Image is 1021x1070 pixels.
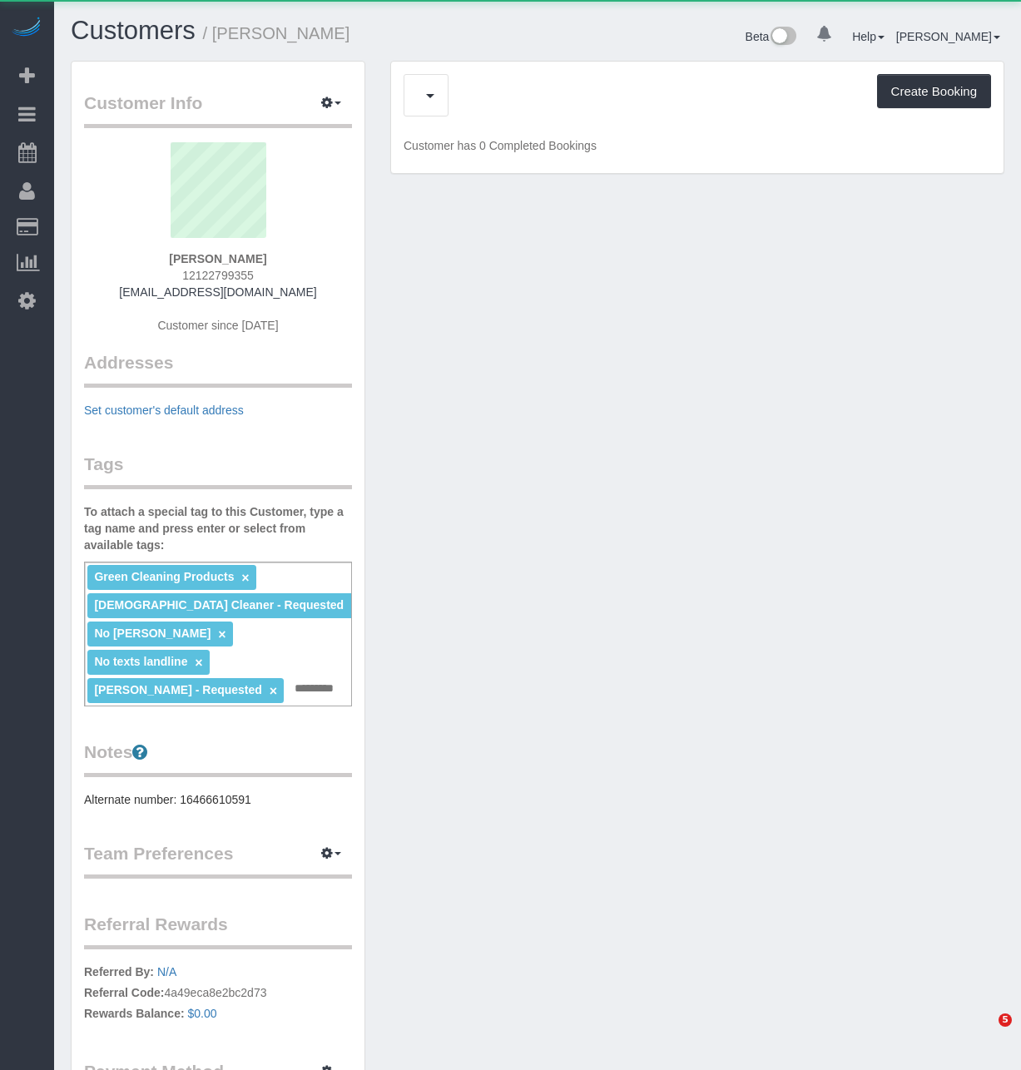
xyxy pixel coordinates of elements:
label: To attach a special tag to this Customer, type a tag name and press enter or select from availabl... [84,503,352,553]
pre: Alternate number: 16466610591 [84,791,352,808]
button: Create Booking [877,74,991,109]
span: No texts landline [94,655,187,668]
a: × [270,684,277,698]
a: × [195,656,202,670]
span: No [PERSON_NAME] [94,627,211,640]
legend: Notes [84,740,352,777]
img: New interface [769,27,796,48]
a: Customers [71,16,196,45]
legend: Customer Info [84,91,352,128]
legend: Referral Rewards [84,912,352,949]
a: × [218,627,226,642]
span: [PERSON_NAME] - Requested [94,683,261,696]
a: Beta [746,30,797,43]
strong: [PERSON_NAME] [169,252,266,265]
a: $0.00 [188,1007,217,1020]
a: Set customer's default address [84,404,244,417]
a: N/A [157,965,176,978]
a: × [241,571,249,585]
img: Automaid Logo [10,17,43,40]
legend: Tags [84,452,352,489]
label: Referred By: [84,963,154,980]
label: Referral Code: [84,984,164,1001]
a: [PERSON_NAME] [896,30,1000,43]
p: Customer has 0 Completed Bookings [404,137,991,154]
span: 12122799355 [182,269,254,282]
a: Help [852,30,885,43]
span: Green Cleaning Products [94,570,234,583]
a: [EMAIL_ADDRESS][DOMAIN_NAME] [119,285,316,299]
span: Customer since [DATE] [157,319,278,332]
legend: Team Preferences [84,841,352,879]
iframe: Intercom live chat [964,1013,1004,1053]
span: [DEMOGRAPHIC_DATA] Cleaner - Requested [94,598,344,612]
small: / [PERSON_NAME] [203,24,350,42]
p: 4a49eca8e2bc2d73 [84,963,352,1026]
span: 5 [999,1013,1012,1027]
label: Rewards Balance: [84,1005,185,1022]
